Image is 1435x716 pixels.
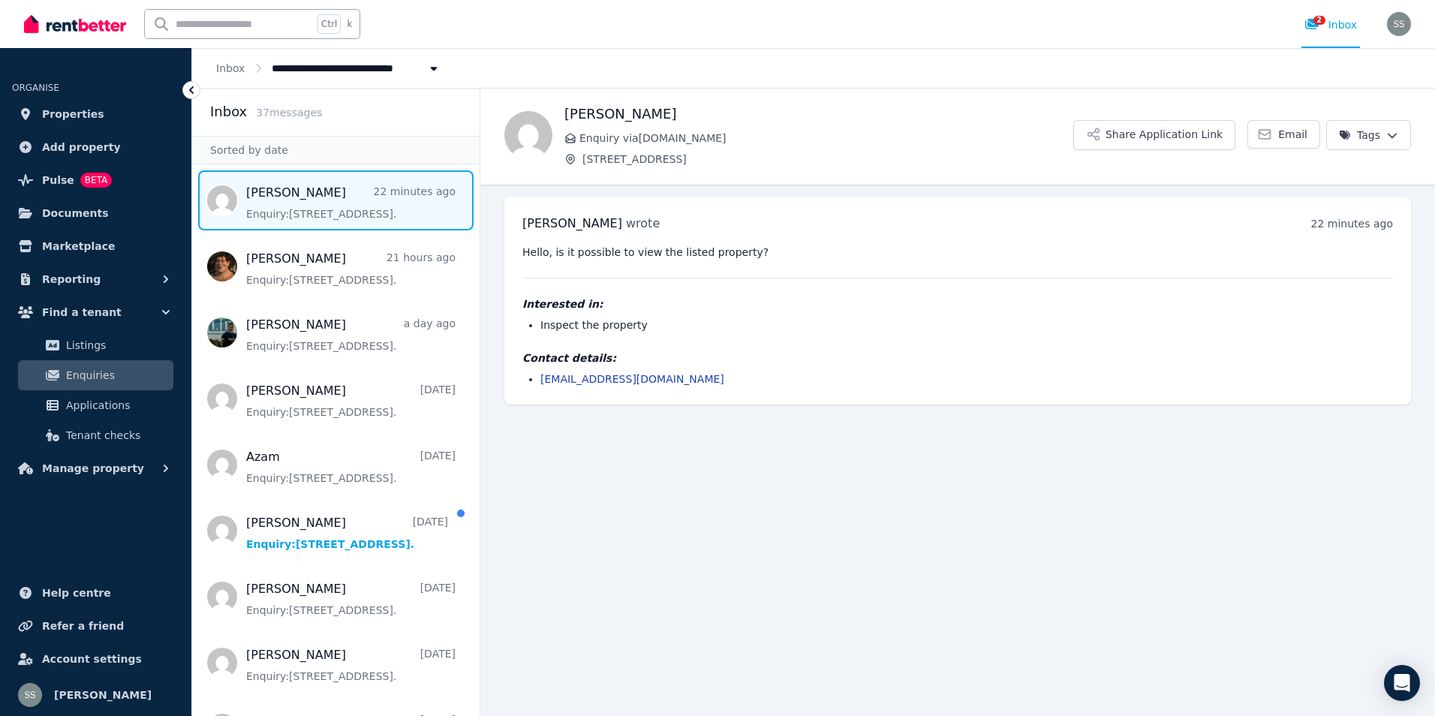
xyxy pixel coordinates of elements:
[564,104,1073,125] h1: [PERSON_NAME]
[246,448,456,486] a: Azam[DATE]Enquiry:[STREET_ADDRESS].
[12,132,179,162] a: Add property
[12,297,179,327] button: Find a tenant
[540,373,724,385] a: [EMAIL_ADDRESS][DOMAIN_NAME]
[582,152,1073,167] span: [STREET_ADDRESS]
[347,18,352,30] span: k
[1313,16,1325,25] span: 2
[246,250,456,287] a: [PERSON_NAME]21 hours agoEnquiry:[STREET_ADDRESS].
[42,584,111,602] span: Help centre
[66,336,167,354] span: Listings
[12,198,179,228] a: Documents
[42,303,122,321] span: Find a tenant
[1073,120,1235,150] button: Share Application Link
[192,136,480,164] div: Sorted by date
[42,171,74,189] span: Pulse
[42,237,115,255] span: Marketplace
[18,420,173,450] a: Tenant checks
[54,686,152,704] span: [PERSON_NAME]
[1304,17,1357,32] div: Inbox
[1311,218,1393,230] time: 22 minutes ago
[12,578,179,608] a: Help centre
[246,514,448,552] a: [PERSON_NAME][DATE]Enquiry:[STREET_ADDRESS].
[42,617,124,635] span: Refer a friend
[210,101,247,122] h2: Inbox
[522,350,1393,366] h4: Contact details:
[42,105,104,123] span: Properties
[24,13,126,35] img: RentBetter
[192,48,465,88] nav: Breadcrumb
[18,360,173,390] a: Enquiries
[1339,128,1380,143] span: Tags
[317,14,341,34] span: Ctrl
[42,650,142,668] span: Account settings
[12,644,179,674] a: Account settings
[1387,12,1411,36] img: Sam Silvestro
[256,107,322,119] span: 37 message s
[216,62,245,74] a: Inbox
[246,580,456,618] a: [PERSON_NAME][DATE]Enquiry:[STREET_ADDRESS].
[522,216,622,230] span: [PERSON_NAME]
[522,296,1393,311] h4: Interested in:
[1326,120,1411,150] button: Tags
[12,453,179,483] button: Manage property
[246,646,456,684] a: [PERSON_NAME][DATE]Enquiry:[STREET_ADDRESS].
[12,264,179,294] button: Reporting
[66,366,167,384] span: Enquiries
[504,111,552,159] img: Margaret
[12,611,179,641] a: Refer a friend
[42,138,121,156] span: Add property
[579,131,1073,146] span: Enquiry via [DOMAIN_NAME]
[540,317,1393,332] li: Inspect the property
[66,426,167,444] span: Tenant checks
[246,382,456,420] a: [PERSON_NAME][DATE]Enquiry:[STREET_ADDRESS].
[522,245,1393,260] pre: Hello, is it possible to view the listed property?
[18,390,173,420] a: Applications
[246,316,456,353] a: [PERSON_NAME]a day agoEnquiry:[STREET_ADDRESS].
[80,173,112,188] span: BETA
[42,270,101,288] span: Reporting
[12,99,179,129] a: Properties
[12,165,179,195] a: PulseBETA
[12,83,59,93] span: ORGANISE
[1384,665,1420,701] div: Open Intercom Messenger
[12,231,179,261] a: Marketplace
[626,216,660,230] span: wrote
[66,396,167,414] span: Applications
[42,459,144,477] span: Manage property
[18,330,173,360] a: Listings
[18,683,42,707] img: Sam Silvestro
[42,204,109,222] span: Documents
[246,184,456,221] a: [PERSON_NAME]22 minutes agoEnquiry:[STREET_ADDRESS].
[1278,127,1307,142] span: Email
[1247,120,1320,149] a: Email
